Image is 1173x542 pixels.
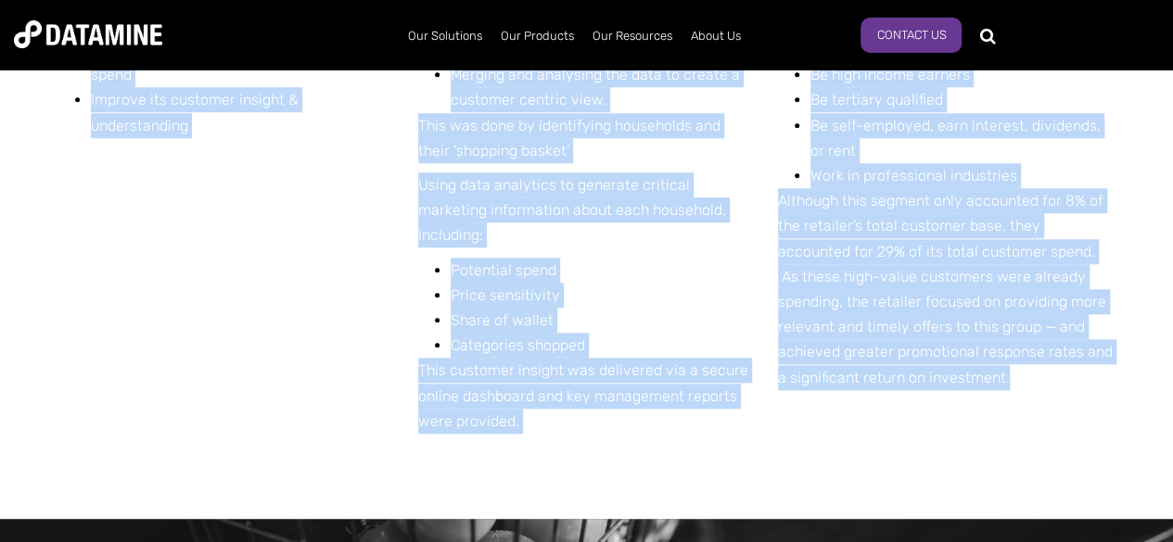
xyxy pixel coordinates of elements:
[451,258,756,283] li: Potential spend
[418,172,756,248] p: Using data analytics to generate critical marketing information about each household, including:
[451,308,756,333] li: Share of wallet
[491,12,583,60] a: Our Products
[861,18,962,53] a: Contact us
[451,283,756,308] li: Price sensitivity
[810,62,1116,87] li: Be high income earners
[418,113,756,163] p: This was done by identifying households and their ‘shopping basket’
[583,12,682,60] a: Our Resources
[91,87,396,137] li: Improve its customer insight & understanding
[418,358,756,434] p: This customer insight was delivered via a secure online dashboard and key management reports were...
[451,333,756,358] li: Categories shopped
[399,12,491,60] a: Our Solutions
[810,113,1116,163] li: Be self-employed, earn interest, dividends, or rent
[451,62,756,112] li: Merging and analysing the data to create a customer centric view.
[810,87,1116,112] li: Be tertiary qualified
[14,20,162,48] img: Datamine
[682,12,750,60] a: About Us
[810,163,1116,188] li: Work in professional industries
[778,188,1116,390] p: Although this segment only accounted for 8% of the retailer’s total customer base, they accounted...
